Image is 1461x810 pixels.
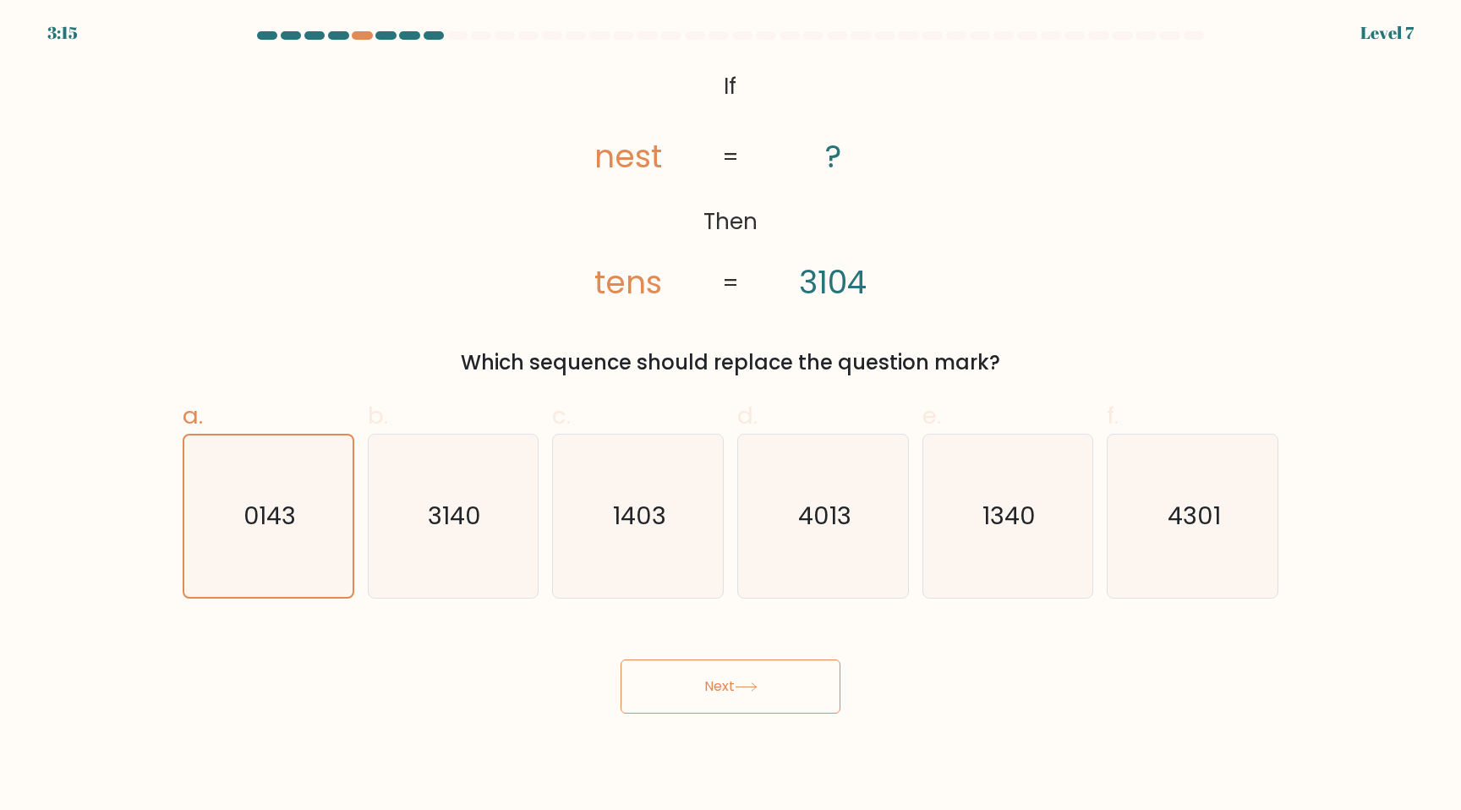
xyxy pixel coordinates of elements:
tspan: 3104 [799,261,867,305]
span: c. [552,399,571,432]
button: Next [621,659,840,714]
tspan: Then [703,206,758,237]
tspan: = [722,268,739,298]
span: d. [737,399,758,432]
span: b. [368,399,388,432]
tspan: nest [594,135,662,179]
span: e. [922,399,941,432]
tspan: ? [825,135,841,179]
tspan: If [725,71,737,101]
div: 3:15 [47,20,78,46]
text: 4013 [798,499,851,533]
text: 4301 [1168,499,1221,533]
span: f. [1107,399,1119,432]
tspan: = [722,142,739,172]
text: 1340 [982,499,1036,533]
text: 0143 [243,499,296,533]
tspan: tens [594,260,662,304]
div: Which sequence should replace the question mark? [193,348,1268,378]
div: Level 7 [1360,20,1414,46]
svg: @import url('[URL][DOMAIN_NAME]); [534,64,928,307]
span: a. [183,399,203,432]
text: 1403 [613,499,666,533]
text: 3140 [428,499,481,533]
